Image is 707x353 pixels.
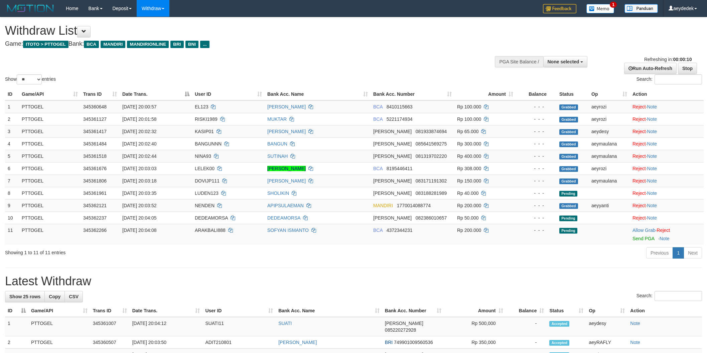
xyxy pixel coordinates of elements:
[630,321,640,326] a: Note
[9,294,40,299] span: Show 25 rows
[516,88,557,100] th: Balance
[519,116,554,122] div: - - -
[19,174,81,187] td: PTTOGEL
[559,216,577,221] span: Pending
[630,100,704,113] td: ·
[647,215,657,221] a: Note
[120,88,192,100] th: Date Trans.: activate to sort column descending
[610,2,617,8] span: 1
[559,179,578,184] span: Grabbed
[416,178,447,184] span: Copy 083171191302 to clipboard
[23,41,68,48] span: ITOTO > PTTOGEL
[195,166,215,171] span: LELEK00
[19,212,81,224] td: PTTOGEL
[519,215,554,221] div: - - -
[19,162,81,174] td: PTTOGEL
[19,150,81,162] td: PTTOGEL
[416,215,447,221] span: Copy 082386010657 to clipboard
[267,166,306,171] a: [PERSON_NAME]
[265,88,371,100] th: Bank Acc. Name: activate to sort column ascending
[5,3,56,13] img: MOTION_logo.png
[5,125,19,137] td: 3
[192,88,265,100] th: User ID: activate to sort column ascending
[559,154,578,159] span: Grabbed
[457,191,479,196] span: Rp 40.000
[5,113,19,125] td: 2
[678,63,697,74] a: Stop
[5,187,19,199] td: 8
[647,153,657,159] a: Note
[589,113,630,125] td: aeyrozi
[519,178,554,184] div: - - -
[19,88,81,100] th: Game/API: activate to sort column ascending
[632,178,646,184] a: Reject
[397,203,431,208] span: Copy 1770014088774 to clipboard
[586,336,627,349] td: aeyRAFLY
[122,203,156,208] span: [DATE] 20:03:52
[19,125,81,137] td: PTTOGEL
[673,247,684,259] a: 1
[195,104,208,109] span: EL123
[543,56,588,67] button: None selected
[267,228,309,233] a: SOFYAN ISMANTO
[195,129,214,134] span: KASIP01
[548,59,579,64] span: None selected
[373,104,383,109] span: BCA
[457,215,479,221] span: Rp 50.000
[647,203,657,208] a: Note
[373,141,412,146] span: [PERSON_NAME]
[387,104,413,109] span: Copy 8410115663 to clipboard
[373,203,393,208] span: MANDIRI
[684,247,702,259] a: Next
[624,4,658,13] img: panduan.png
[170,41,183,48] span: BRI
[632,228,657,233] span: ·
[17,74,42,84] select: Showentries
[373,116,383,122] span: BCA
[83,116,107,122] span: 345361127
[195,215,228,221] span: DEDEAMORSA
[457,116,481,122] span: Rp 100.000
[385,340,393,345] span: BRI
[632,129,646,134] a: Reject
[519,202,554,209] div: - - -
[549,321,569,327] span: Accepted
[278,340,317,345] a: [PERSON_NAME]
[632,141,646,146] a: Reject
[586,317,627,336] td: aeydesy
[387,166,413,171] span: Copy 8195446411 to clipboard
[122,215,156,221] span: [DATE] 20:04:05
[19,137,81,150] td: PTTOGEL
[457,166,481,171] span: Rp 308.000
[586,305,627,317] th: Op: activate to sort column ascending
[385,327,416,333] span: Copy 085220272928 to clipboard
[589,100,630,113] td: aeyrozi
[127,41,169,48] span: MANDIRIONLINE
[5,100,19,113] td: 1
[632,203,646,208] a: Reject
[83,178,107,184] span: 345361806
[373,129,412,134] span: [PERSON_NAME]
[416,129,447,134] span: Copy 081933874694 to clipboard
[267,215,300,221] a: DEDEAMORSA
[69,294,79,299] span: CSV
[267,178,306,184] a: [PERSON_NAME]
[637,291,702,301] label: Search:
[5,305,28,317] th: ID: activate to sort column descending
[630,187,704,199] td: ·
[373,215,412,221] span: [PERSON_NAME]
[673,57,692,62] strong: 00:00:10
[83,129,107,134] span: 345361417
[122,153,156,159] span: [DATE] 20:02:44
[589,199,630,212] td: aeyyanti
[83,104,107,109] span: 345360648
[559,117,578,122] span: Grabbed
[44,291,65,302] a: Copy
[267,116,287,122] a: MUKTAR
[630,125,704,137] td: ·
[267,141,287,146] a: BANGUN
[373,166,383,171] span: BCA
[81,88,120,100] th: Trans ID: activate to sort column ascending
[122,228,156,233] span: [DATE] 20:04:08
[278,321,292,326] a: SUATI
